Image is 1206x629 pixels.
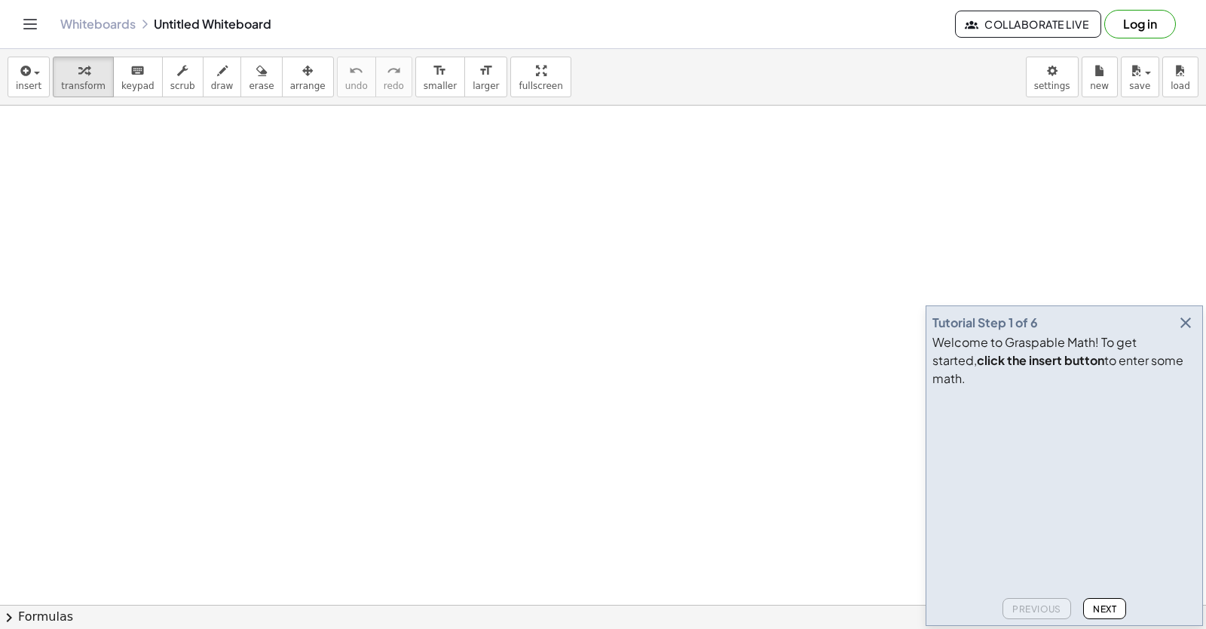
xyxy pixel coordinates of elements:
i: undo [349,62,363,80]
button: format_sizelarger [464,57,507,97]
span: keypad [121,81,155,91]
span: settings [1034,81,1070,91]
span: redo [384,81,404,91]
a: Whiteboards [60,17,136,32]
span: draw [211,81,234,91]
div: Tutorial Step 1 of 6 [932,314,1038,332]
button: format_sizesmaller [415,57,465,97]
span: Next [1093,603,1116,615]
b: click the insert button [977,352,1104,368]
i: redo [387,62,401,80]
button: Next [1083,598,1126,619]
span: erase [249,81,274,91]
button: settings [1026,57,1079,97]
button: draw [203,57,242,97]
span: load [1171,81,1190,91]
button: arrange [282,57,334,97]
span: save [1129,81,1150,91]
button: transform [53,57,114,97]
button: redoredo [375,57,412,97]
span: fullscreen [519,81,562,91]
span: smaller [424,81,457,91]
button: fullscreen [510,57,571,97]
span: transform [61,81,106,91]
button: load [1162,57,1198,97]
button: Toggle navigation [18,12,42,36]
div: Welcome to Graspable Math! To get started, to enter some math. [932,333,1196,388]
button: scrub [162,57,204,97]
button: insert [8,57,50,97]
button: erase [240,57,282,97]
button: save [1121,57,1159,97]
button: Collaborate Live [955,11,1101,38]
span: insert [16,81,41,91]
i: format_size [433,62,447,80]
button: Log in [1104,10,1176,38]
button: keyboardkeypad [113,57,163,97]
span: new [1090,81,1109,91]
i: format_size [479,62,493,80]
span: Collaborate Live [968,17,1088,31]
span: scrub [170,81,195,91]
button: new [1082,57,1118,97]
i: keyboard [130,62,145,80]
span: larger [473,81,499,91]
button: undoundo [337,57,376,97]
span: undo [345,81,368,91]
span: arrange [290,81,326,91]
